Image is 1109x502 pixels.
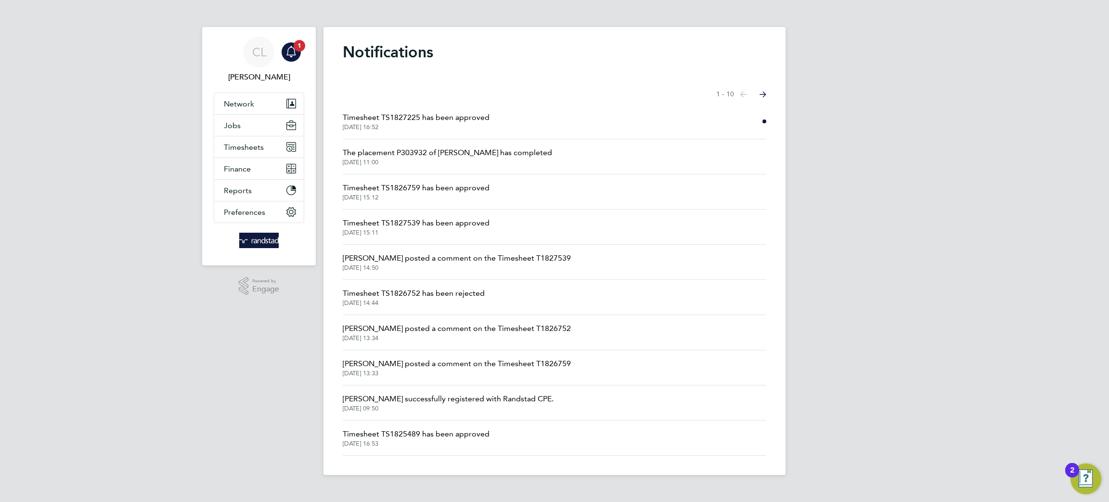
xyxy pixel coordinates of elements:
[343,323,571,342] a: [PERSON_NAME] posted a comment on the Timesheet T1826752[DATE] 13:34
[294,40,305,52] span: 1
[343,147,552,159] span: The placement P303932 of [PERSON_NAME] has completed
[214,136,304,158] button: Timesheets
[343,147,552,166] a: The placement P303932 of [PERSON_NAME] has completed[DATE] 11:00
[202,27,316,265] nav: Main navigation
[224,186,252,195] span: Reports
[239,233,279,248] img: randstad-logo-retina.png
[214,158,304,179] button: Finance
[214,233,304,248] a: Go to home page
[343,194,490,201] span: [DATE] 15:12
[214,180,304,201] button: Reports
[343,370,571,377] span: [DATE] 13:33
[214,37,304,83] a: CL[PERSON_NAME]
[1070,463,1101,494] button: Open Resource Center, 2 new notifications
[224,121,241,130] span: Jobs
[343,112,490,131] a: Timesheet TS1827225 has been approved[DATE] 16:52
[343,182,490,201] a: Timesheet TS1826759 has been approved[DATE] 15:12
[343,229,490,237] span: [DATE] 15:11
[343,123,490,131] span: [DATE] 16:52
[343,159,552,166] span: [DATE] 11:00
[716,90,734,99] span: 1 - 10
[252,277,279,285] span: Powered by
[343,42,766,62] h1: Notifications
[214,93,304,114] button: Network
[343,252,571,264] span: [PERSON_NAME] posted a comment on the Timesheet T1827539
[214,115,304,136] button: Jobs
[343,112,490,123] span: Timesheet TS1827225 has been approved
[252,46,266,58] span: CL
[343,334,571,342] span: [DATE] 13:34
[716,85,766,104] nav: Select page of notifications list
[343,428,490,448] a: Timesheet TS1825489 has been approved[DATE] 16:53
[224,208,265,217] span: Preferences
[343,299,485,307] span: [DATE] 14:44
[343,405,554,412] span: [DATE] 09:50
[343,264,571,272] span: [DATE] 14:50
[239,277,280,295] a: Powered byEngage
[343,358,571,377] a: [PERSON_NAME] posted a comment on the Timesheet T1826759[DATE] 13:33
[343,393,554,412] a: [PERSON_NAME] successfully registered with Randstad CPE.[DATE] 09:50
[1070,470,1074,483] div: 2
[343,288,485,307] a: Timesheet TS1826752 has been rejected[DATE] 14:44
[224,99,254,108] span: Network
[343,217,490,237] a: Timesheet TS1827539 has been approved[DATE] 15:11
[214,71,304,83] span: Charlotte Lockeridge
[343,428,490,440] span: Timesheet TS1825489 has been approved
[343,323,571,334] span: [PERSON_NAME] posted a comment on the Timesheet T1826752
[282,37,301,67] a: 1
[343,182,490,194] span: Timesheet TS1826759 has been approved
[224,164,251,173] span: Finance
[343,393,554,405] span: [PERSON_NAME] successfully registered with Randstad CPE.
[214,201,304,223] button: Preferences
[343,217,490,229] span: Timesheet TS1827539 has been approved
[343,288,485,299] span: Timesheet TS1826752 has been rejected
[252,285,279,293] span: Engage
[343,358,571,370] span: [PERSON_NAME] posted a comment on the Timesheet T1826759
[343,252,571,272] a: [PERSON_NAME] posted a comment on the Timesheet T1827539[DATE] 14:50
[343,440,490,448] span: [DATE] 16:53
[224,143,264,152] span: Timesheets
